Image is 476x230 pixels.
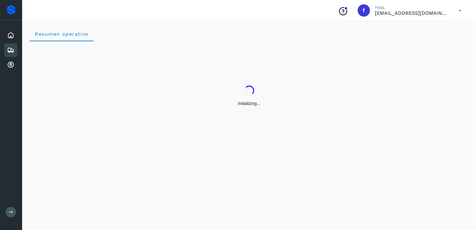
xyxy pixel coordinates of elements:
[4,58,17,72] div: Cuentas por cobrar
[375,10,449,16] p: facturacion@expresssanjavier.com
[4,29,17,42] div: Inicio
[34,31,89,37] span: Resumen operativo
[375,5,449,10] p: Hola,
[4,43,17,57] div: Embarques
